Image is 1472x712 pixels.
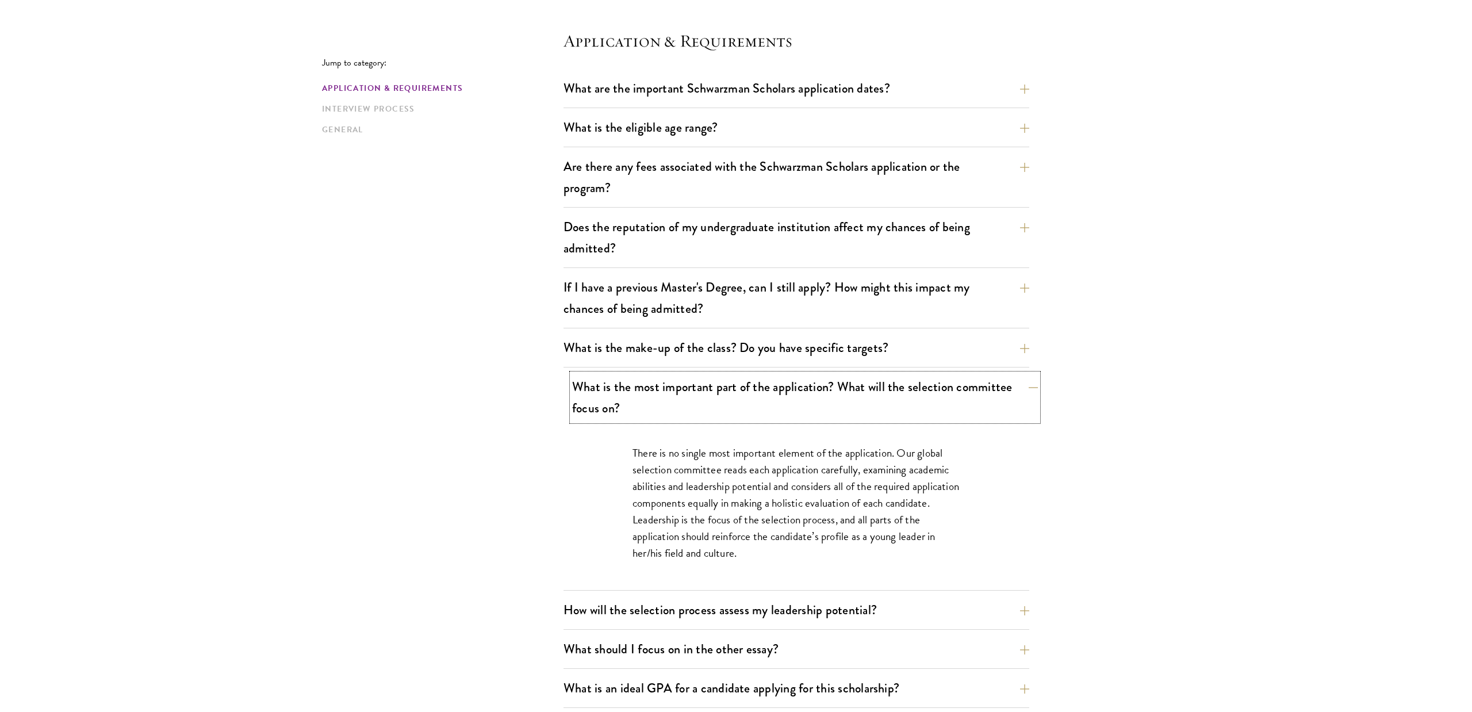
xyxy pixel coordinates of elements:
[563,335,1029,361] button: What is the make-up of the class? Do you have specific targets?
[572,374,1038,421] button: What is the most important part of the application? What will the selection committee focus on?
[563,597,1029,623] button: How will the selection process assess my leadership potential?
[322,103,557,115] a: Interview Process
[563,29,1029,52] h4: Application & Requirements
[322,82,557,94] a: Application & Requirements
[563,675,1029,701] button: What is an ideal GPA for a candidate applying for this scholarship?
[563,154,1029,201] button: Are there any fees associated with the Schwarzman Scholars application or the program?
[322,58,563,68] p: Jump to category:
[563,114,1029,140] button: What is the eligible age range?
[563,274,1029,321] button: If I have a previous Master's Degree, can I still apply? How might this impact my chances of bein...
[563,636,1029,662] button: What should I focus on in the other essay?
[563,214,1029,261] button: Does the reputation of my undergraduate institution affect my chances of being admitted?
[322,124,557,136] a: General
[563,75,1029,101] button: What are the important Schwarzman Scholars application dates?
[632,445,960,561] p: There is no single most important element of the application. Our global selection committee read...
